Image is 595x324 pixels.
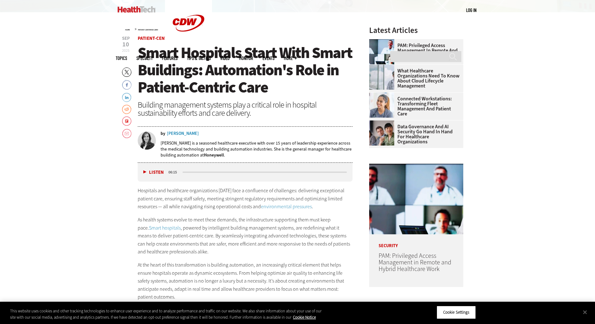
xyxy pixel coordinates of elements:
button: Cookie Settings [437,306,476,319]
p: Security [369,234,463,248]
a: Data Governance and AI Security Go Hand in Hand for Healthcare Organizations [369,124,460,144]
span: Smart Hospitals Start With Smart Buildings: Automation's Role in Patient-Centric Care [138,42,352,98]
a: Events [263,56,274,61]
a: Honeywell [204,152,224,158]
a: More information about your privacy [293,315,316,320]
a: nurse smiling at patient [369,93,397,98]
span: More [284,56,297,61]
p: As health systems evolve to meet these demands, the infrastructure supporting them must keep pace... [138,216,353,256]
button: Listen [143,170,164,175]
a: MonITor [239,56,253,61]
a: What Healthcare Organizations Need To Know About Cloud Lifecycle Management [369,68,460,88]
span: Topics [116,56,127,61]
span: Specialty [136,56,153,61]
img: nurse smiling at patient [369,93,394,118]
div: media player [138,163,353,182]
a: Smart hospitals [149,225,181,231]
a: Features [162,56,178,61]
img: Mansi Ranjan [138,131,156,150]
span: by [161,131,165,136]
a: doctor in front of clouds and reflective building [369,65,397,70]
div: This website uses cookies and other tracking technologies to enhance user experience and to analy... [10,308,327,320]
p: At the heart of this transformation is building automation, an increasingly critical element that... [138,261,353,301]
img: Home [118,6,156,13]
a: CDW [165,41,212,48]
a: Connected Workstations: Transforming Fleet Management and Patient Care [369,96,460,116]
a: PAM: Privileged Access Management in Remote and Hybrid Healthcare Work [379,252,451,273]
img: remote call with care team [369,164,463,234]
div: Building management systems play a critical role in hospital sustainability efforts and care deli... [138,101,353,117]
div: User menu [466,7,476,13]
img: remote call with care team [369,39,394,64]
p: Hospitals and healthcare organizations [DATE] face a confluence of challenges: delivering excepti... [138,187,353,211]
a: Tips & Tactics [187,56,211,61]
a: woman discusses data governance [369,120,397,125]
a: environmental pressures [261,203,312,210]
div: duration [167,169,182,175]
a: Log in [466,7,476,13]
button: Close [578,305,592,319]
p: [PERSON_NAME] is a seasoned healthcare executive with over 15 years of leadership experience acro... [161,140,353,158]
img: woman discusses data governance [369,120,394,146]
img: doctor in front of clouds and reflective building [369,65,394,90]
a: Video [220,56,230,61]
a: [PERSON_NAME] [167,131,199,136]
